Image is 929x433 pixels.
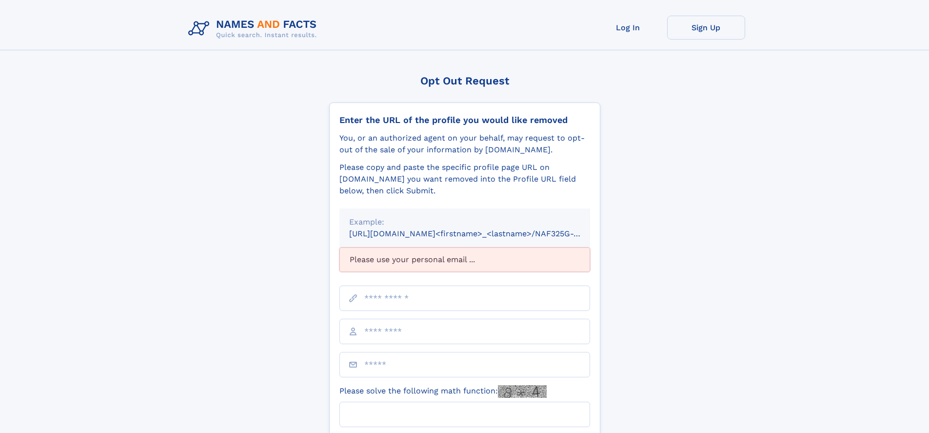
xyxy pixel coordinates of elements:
label: Please solve the following math function: [339,385,547,398]
img: Logo Names and Facts [184,16,325,42]
div: Example: [349,216,580,228]
small: [URL][DOMAIN_NAME]<firstname>_<lastname>/NAF325G-xxxxxxxx [349,229,609,238]
div: You, or an authorized agent on your behalf, may request to opt-out of the sale of your informatio... [339,132,590,156]
div: Please copy and paste the specific profile page URL on [DOMAIN_NAME] you want removed into the Pr... [339,162,590,197]
div: Please use your personal email ... [339,247,590,272]
div: Opt Out Request [329,75,600,87]
a: Sign Up [667,16,745,40]
div: Enter the URL of the profile you would like removed [339,115,590,125]
a: Log In [589,16,667,40]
